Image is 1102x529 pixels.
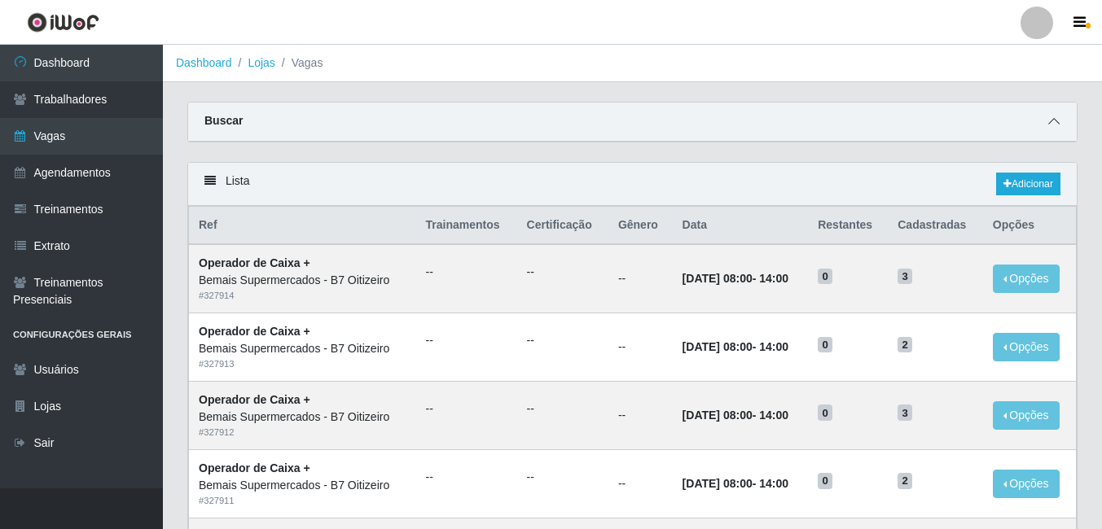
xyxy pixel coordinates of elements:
[608,449,673,518] td: --
[759,477,788,490] time: 14:00
[517,207,608,245] th: Certificação
[898,269,912,285] span: 3
[426,469,507,486] ul: --
[188,163,1077,206] div: Lista
[163,45,1102,82] nav: breadcrumb
[199,409,406,426] div: Bemais Supermercados - B7 Oitizeiro
[199,393,310,406] strong: Operador de Caixa +
[199,325,310,338] strong: Operador de Caixa +
[759,409,788,422] time: 14:00
[199,340,406,357] div: Bemais Supermercados - B7 Oitizeiro
[248,56,274,69] a: Lojas
[898,404,912,421] span: 3
[199,357,406,371] div: # 327913
[608,381,673,449] td: --
[426,264,507,281] ul: --
[199,272,406,289] div: Bemais Supermercados - B7 Oitizeiro
[199,461,310,474] strong: Operador de Caixa +
[993,470,1060,498] button: Opções
[683,477,753,490] time: [DATE] 08:00
[416,207,517,245] th: Trainamentos
[527,469,599,486] ul: --
[683,272,753,285] time: [DATE] 08:00
[683,477,788,490] strong: -
[759,340,788,353] time: 14:00
[608,207,673,245] th: Gênero
[608,313,673,382] td: --
[199,494,406,508] div: # 327911
[527,264,599,281] ul: --
[898,473,912,489] span: 2
[199,477,406,494] div: Bemais Supermercados - B7 Oitizeiro
[818,269,832,285] span: 0
[993,333,1060,361] button: Opções
[673,207,809,245] th: Data
[199,426,406,439] div: # 327912
[898,337,912,353] span: 2
[818,337,832,353] span: 0
[888,207,983,245] th: Cadastradas
[683,409,753,422] time: [DATE] 08:00
[683,272,788,285] strong: -
[204,114,243,127] strong: Buscar
[176,56,232,69] a: Dashboard
[993,264,1060,293] button: Opções
[808,207,888,245] th: Restantes
[818,473,832,489] span: 0
[527,332,599,349] ul: --
[426,332,507,349] ul: --
[759,272,788,285] time: 14:00
[683,340,753,353] time: [DATE] 08:00
[199,256,310,269] strong: Operador de Caixa +
[683,340,788,353] strong: -
[818,404,832,421] span: 0
[996,173,1060,195] a: Adicionar
[275,55,323,72] li: Vagas
[983,207,1077,245] th: Opções
[608,244,673,313] td: --
[993,401,1060,430] button: Opções
[426,400,507,418] ul: --
[683,409,788,422] strong: -
[527,400,599,418] ul: --
[199,289,406,303] div: # 327914
[189,207,416,245] th: Ref
[27,12,99,33] img: CoreUI Logo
